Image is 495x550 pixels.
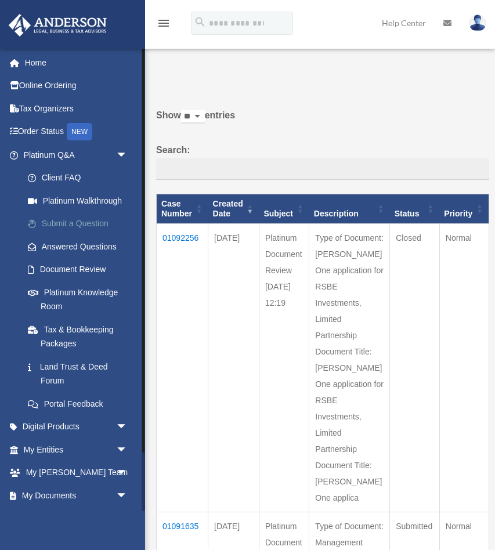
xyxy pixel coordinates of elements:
[157,20,171,30] a: menu
[309,194,390,224] th: Description: activate to sort column ascending
[5,14,110,37] img: Anderson Advisors Platinum Portal
[116,438,139,462] span: arrow_drop_down
[16,281,145,318] a: Platinum Knowledge Room
[16,318,145,355] a: Tax & Bookkeeping Packages
[390,194,440,224] th: Status: activate to sort column ascending
[208,194,259,224] th: Created Date: activate to sort column ascending
[116,484,139,508] span: arrow_drop_down
[259,223,309,512] td: Platinum Document Review [DATE] 12:19
[116,461,139,485] span: arrow_drop_down
[8,507,145,530] a: Online Learningarrow_drop_down
[8,461,145,484] a: My [PERSON_NAME] Teamarrow_drop_down
[116,415,139,439] span: arrow_drop_down
[16,355,145,392] a: Land Trust & Deed Forum
[157,16,171,30] i: menu
[156,158,489,180] input: Search:
[67,123,92,140] div: NEW
[439,194,489,224] th: Priority: activate to sort column ascending
[16,212,145,236] a: Submit a Question
[116,143,139,167] span: arrow_drop_down
[16,189,145,212] a: Platinum Walkthrough
[208,223,259,512] td: [DATE]
[156,107,489,135] label: Show entries
[390,223,440,512] td: Closed
[439,223,489,512] td: Normal
[16,167,145,190] a: Client FAQ
[16,392,145,415] a: Portal Feedback
[8,438,145,461] a: My Entitiesarrow_drop_down
[259,194,309,224] th: Subject: activate to sort column ascending
[157,194,208,224] th: Case Number: activate to sort column ascending
[8,415,145,439] a: Digital Productsarrow_drop_down
[8,143,145,167] a: Platinum Q&Aarrow_drop_down
[8,51,145,74] a: Home
[8,97,145,120] a: Tax Organizers
[8,484,145,507] a: My Documentsarrow_drop_down
[116,507,139,531] span: arrow_drop_down
[16,258,145,281] a: Document Review
[194,16,207,28] i: search
[181,110,205,124] select: Showentries
[8,120,145,144] a: Order StatusNEW
[8,74,145,97] a: Online Ordering
[157,223,208,512] td: 01092256
[16,235,139,258] a: Answered Questions
[156,142,489,180] label: Search:
[469,15,486,31] img: User Pic
[309,223,390,512] td: Type of Document: [PERSON_NAME] One application for RSBE Investments, Limited Partnership Documen...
